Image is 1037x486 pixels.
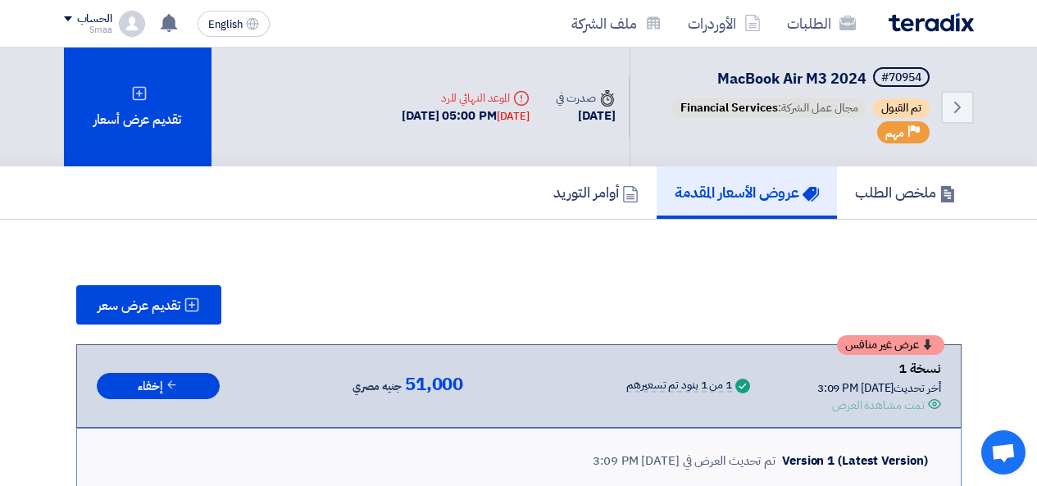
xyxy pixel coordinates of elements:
div: الحساب [77,12,112,26]
div: Version 1 (Latest Version) [782,452,927,470]
span: مهم [885,125,904,141]
div: تمت مشاهدة العرض [832,397,924,414]
button: إخفاء [97,373,220,400]
div: نسخة 1 [817,358,941,379]
img: profile_test.png [119,11,145,37]
span: Financial Services [680,99,778,116]
a: أوامر التوريد [535,166,657,219]
button: English [198,11,270,37]
div: الموعد النهائي للرد [402,89,530,107]
span: تم القبول [873,98,930,118]
span: عرض غير منافس [845,339,919,351]
button: تقديم عرض سعر [76,285,221,325]
a: ملف الشركة [558,4,675,43]
div: [DATE] [497,108,530,125]
div: [DATE] [556,107,615,125]
span: English [208,19,243,30]
h5: ملخص الطلب [855,183,956,202]
div: أخر تحديث [DATE] 3:09 PM [817,379,941,397]
a: عروض الأسعار المقدمة [657,166,837,219]
h5: أوامر التوريد [553,183,639,202]
div: #70954 [881,72,921,84]
span: 51,000 [405,375,463,394]
div: تقديم عرض أسعار [64,48,211,166]
span: تقديم عرض سعر [98,299,180,312]
a: الطلبات [774,4,869,43]
a: ملخص الطلب [837,166,974,219]
img: Teradix logo [889,13,974,32]
h5: MacBook Air M3 2024 [669,67,933,90]
div: تم تحديث العرض في [DATE] 3:09 PM [593,452,775,470]
div: 1 من 1 بنود تم تسعيرهم [626,379,732,393]
div: صدرت في [556,89,615,107]
h5: عروض الأسعار المقدمة [675,183,819,202]
a: الأوردرات [675,4,774,43]
div: [DATE] 05:00 PM [402,107,530,125]
div: Smaa [64,25,112,34]
span: MacBook Air M3 2024 [717,67,866,89]
span: مجال عمل الشركة: [672,98,866,118]
span: جنيه مصري [352,377,402,397]
a: Open chat [981,430,1026,475]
